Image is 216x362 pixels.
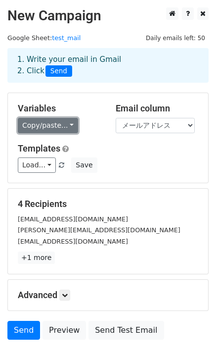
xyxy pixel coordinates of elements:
[18,290,198,301] h5: Advanced
[7,7,209,24] h2: New Campaign
[10,54,206,77] div: 1. Write your email in Gmail 2. Click
[18,143,60,154] a: Templates
[167,314,216,362] iframe: Chat Widget
[18,252,55,264] a: +1 more
[52,34,81,42] a: test_mail
[18,226,180,234] small: [PERSON_NAME][EMAIL_ADDRESS][DOMAIN_NAME]
[18,238,128,245] small: [EMAIL_ADDRESS][DOMAIN_NAME]
[7,34,81,42] small: Google Sheet:
[18,103,101,114] h5: Variables
[142,33,209,44] span: Daily emails left: 50
[71,157,97,173] button: Save
[116,103,199,114] h5: Email column
[167,314,216,362] div: チャットウィジェット
[142,34,209,42] a: Daily emails left: 50
[7,321,40,340] a: Send
[18,215,128,223] small: [EMAIL_ADDRESS][DOMAIN_NAME]
[43,321,86,340] a: Preview
[18,118,78,133] a: Copy/paste...
[88,321,164,340] a: Send Test Email
[18,157,56,173] a: Load...
[45,65,72,77] span: Send
[18,199,198,209] h5: 4 Recipients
